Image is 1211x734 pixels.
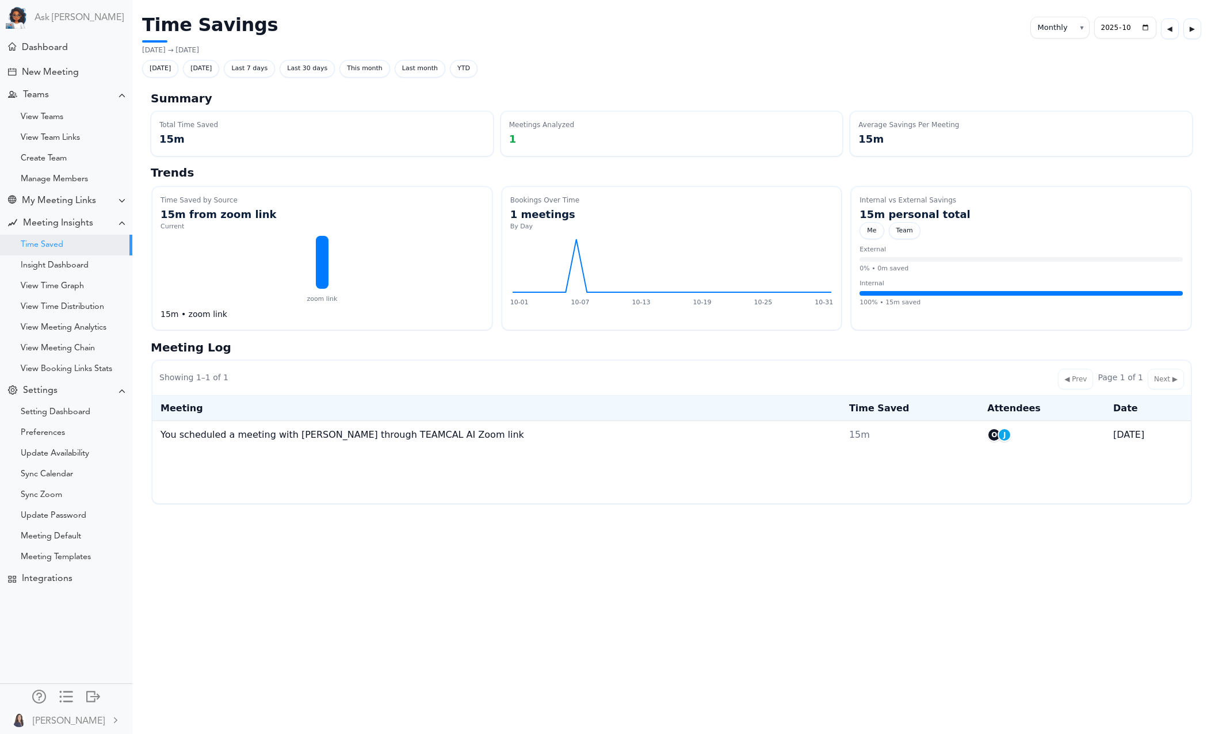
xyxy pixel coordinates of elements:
[23,218,93,229] div: Meeting Insights
[59,690,73,706] a: Change side menu
[151,166,1193,179] h2: Trends
[142,60,178,78] span: [DATE]
[23,385,58,396] div: Settings
[632,298,651,308] span: 10-13
[859,207,1183,222] div: 15m personal total
[858,120,1184,130] div: Average Savings Per Meeting
[889,222,920,240] span: Team
[858,131,1184,147] div: 15m
[1030,17,1090,39] select: Period
[571,298,590,308] span: 10-07
[12,713,26,727] img: Z
[450,60,477,78] span: YTD
[161,195,484,205] div: Time Saved by Source
[152,395,841,420] th: Meeting
[1183,18,1201,39] button: ▶
[509,131,835,147] div: 1
[21,177,88,182] div: Manage Members
[21,366,112,372] div: View Booking Links Stats
[1,707,131,733] a: [PERSON_NAME]
[841,420,979,449] td: 15m
[693,298,711,308] span: 10-19
[979,395,1105,420] th: Attendees
[161,295,484,304] div: zoom link
[152,420,841,449] td: You scheduled a meeting with [PERSON_NAME] through TEAMCAL AI Zoom link
[1058,369,1093,389] button: ◀ Prev
[32,690,46,701] div: Manage Members and Externals
[510,207,834,222] div: 1 meetings
[21,114,63,120] div: View Teams
[8,575,16,583] div: TEAMCAL AI Workflow Apps
[859,298,1183,308] div: 100% • 15m saved
[22,196,96,207] div: My Meeting Links
[21,346,95,351] div: View Meeting Chain
[1105,420,1191,449] td: [DATE]
[21,451,89,457] div: Update Availability
[35,13,124,24] a: Ask [PERSON_NAME]
[22,67,79,78] div: New Meeting
[21,410,90,415] div: Setting Dashboard
[23,90,49,101] div: Teams
[280,60,335,78] span: Last 30 days
[159,131,485,147] div: 15m
[142,14,278,43] h1: Time Savings
[859,245,1183,255] div: External
[21,513,86,519] div: Update Password
[22,43,68,53] div: Dashboard
[815,298,833,308] span: 10-31
[859,279,1183,289] div: Internal
[21,135,80,141] div: View Team Links
[510,298,529,308] span: 10-01
[1105,395,1191,420] th: Date
[159,120,485,130] div: Total Time Saved
[33,714,105,728] div: [PERSON_NAME]
[21,242,63,248] div: Time Saved
[859,222,884,240] span: Me
[859,195,1183,205] div: Internal vs External Savings
[6,6,29,29] img: Powered by TEAMCAL AI
[21,156,67,162] div: Create Team
[21,325,106,331] div: View Meeting Analytics
[21,263,89,269] div: Insight Dashboard
[151,91,1193,105] h2: Summary
[987,428,1001,442] span: Ossen
[21,472,73,477] div: Sync Calendar
[1098,372,1143,384] span: Page 1 of 1
[841,395,979,420] th: Time Saved
[1148,369,1184,389] button: Next ▶
[59,690,73,701] div: Show only icons
[859,264,1183,274] div: 0% • 0m saved
[21,555,91,560] div: Meeting Templates
[21,284,84,289] div: View Time Graph
[1161,18,1179,39] button: ◀
[22,574,72,584] div: Integrations
[8,43,16,51] div: Meeting Dashboard
[509,120,835,130] div: Meetings Analyzed
[21,430,65,436] div: Preferences
[8,196,16,207] div: Share Meeting Link
[161,308,484,320] div: 15m • zoom link
[395,60,445,78] span: Last month
[339,60,390,78] span: This month
[161,236,484,289] div: zoom link: 15m
[151,341,1193,354] h2: Meeting Log
[754,298,772,308] span: 10-25
[161,207,484,222] div: 15m from zoom link
[159,372,228,384] span: Showing 1–1 of 1
[998,428,1011,442] span: Jenn through TEAMCAL AI Zoom link
[510,195,834,205] div: Bookings Over Time
[183,60,219,78] span: [DATE]
[21,304,104,310] div: View Time Distribution
[510,222,834,232] div: By Day
[224,60,275,78] span: Last 7 days
[142,45,278,55] p: [DATE] → [DATE]
[8,68,16,76] div: Create Meeting
[21,534,81,540] div: Meeting Default
[86,690,100,701] div: Log out
[161,222,484,232] div: Current
[21,492,62,498] div: Sync Zoom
